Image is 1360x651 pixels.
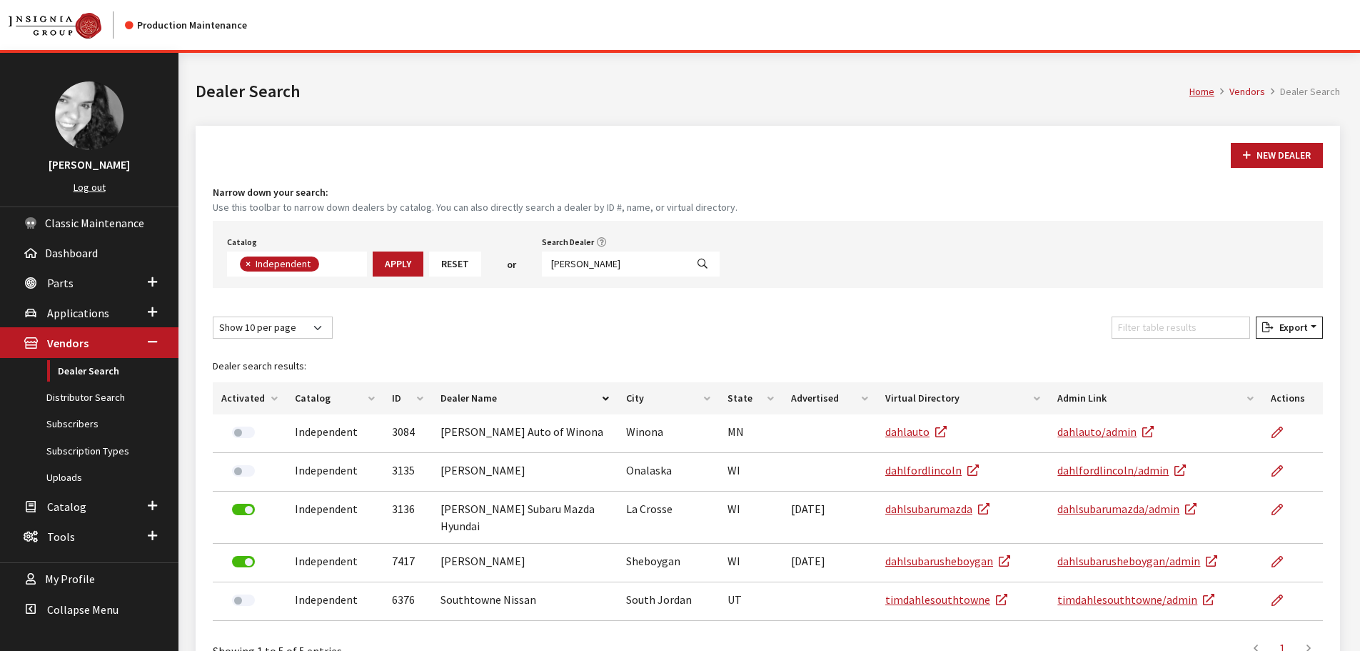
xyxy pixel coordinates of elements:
input: Search [542,252,686,277]
th: Advertised: activate to sort column ascending [782,382,877,414]
td: [PERSON_NAME] [432,544,618,582]
td: South Jordan [618,582,718,621]
td: WI [719,453,783,492]
li: Dealer Search [1265,84,1340,99]
td: WI [719,544,783,582]
th: City: activate to sort column ascending [618,382,718,414]
td: [DATE] [782,492,877,544]
a: dahlfordlincoln/admin [1057,463,1186,477]
a: dahlsubarusheboygan/admin [1057,554,1217,568]
span: Tools [47,530,75,544]
a: Edit Dealer [1271,414,1295,450]
span: My Profile [45,572,95,587]
textarea: Search [323,259,331,272]
label: Deactivate Dealer [232,504,255,515]
div: Production Maintenance [125,18,247,33]
a: dahlfordlincoln [885,463,979,477]
span: Dashboard [45,246,98,260]
th: Dealer Name: activate to sort column descending [432,382,618,414]
label: Activate Dealer [232,427,255,438]
td: [PERSON_NAME] [432,453,618,492]
td: 3084 [383,414,433,453]
a: dahlsubarumazda/admin [1057,502,1197,516]
h3: [PERSON_NAME] [14,156,164,173]
td: Winona [618,414,718,453]
span: × [246,257,251,270]
span: Applications [47,306,109,320]
th: State: activate to sort column ascending [719,382,783,414]
button: Apply [373,252,423,277]
label: Activate Dealer [232,465,255,477]
a: dahlauto [885,424,947,439]
label: Deactivate Dealer [232,556,255,567]
a: dahlsubarumazda [885,502,989,516]
a: dahlsubarusheboygan [885,554,1010,568]
span: Collapse Menu [47,602,119,617]
td: Independent [286,453,383,492]
button: Reset [429,252,481,277]
th: Actions [1262,382,1323,414]
a: Home [1189,85,1214,98]
img: Catalog Maintenance [9,13,101,39]
span: Catalog [47,500,86,514]
td: Onalaska [618,453,718,492]
th: Activated: activate to sort column ascending [213,382,286,414]
span: Vendors [47,337,89,351]
td: [PERSON_NAME] Subaru Mazda Hyundai [432,492,618,544]
a: Edit Dealer [1271,544,1295,580]
td: Independent [286,544,383,582]
td: [PERSON_NAME] Auto of Winona [432,414,618,453]
img: Khrystal Dorton [55,81,124,150]
li: Independent [240,257,319,272]
th: Catalog: activate to sort column ascending [286,382,383,414]
span: or [507,257,516,272]
th: ID: activate to sort column ascending [383,382,433,414]
a: dahlauto/admin [1057,424,1154,439]
td: Southtowne Nissan [432,582,618,621]
label: Activate Dealer [232,595,255,606]
a: Log out [74,181,106,194]
a: Insignia Group logo [9,11,125,39]
small: Use this toolbar to narrow down dealers by catalog. You can also directly search a dealer by ID #... [213,200,1323,215]
span: Classic Maintenance [45,216,144,230]
a: Edit Dealer [1271,492,1295,527]
a: Edit Dealer [1271,582,1295,618]
label: Search Dealer [542,236,594,249]
h4: Narrow down your search: [213,185,1323,200]
a: Edit Dealer [1271,453,1295,489]
td: 6376 [383,582,433,621]
button: Export [1256,317,1323,339]
td: Sheboygan [618,544,718,582]
td: 7417 [383,544,433,582]
span: Parts [47,276,74,290]
th: Admin Link: activate to sort column ascending [1049,382,1262,414]
li: Vendors [1214,84,1265,99]
a: timdahlesouthtowne [885,592,1007,607]
td: WI [719,492,783,544]
button: New Dealer [1231,143,1323,168]
label: Catalog [227,236,257,249]
td: 3135 [383,453,433,492]
td: MN [719,414,783,453]
button: Remove item [240,257,254,272]
td: UT [719,582,783,621]
span: Independent [254,257,314,270]
td: La Crosse [618,492,718,544]
td: Independent [286,414,383,453]
td: [DATE] [782,544,877,582]
span: Select [227,252,367,277]
a: timdahlesouthtowne/admin [1057,592,1214,607]
td: 3136 [383,492,433,544]
caption: Dealer search results: [213,350,1323,382]
td: Independent [286,492,383,544]
button: Search [685,252,720,277]
span: Export [1274,321,1308,334]
td: Independent [286,582,383,621]
input: Filter table results [1112,317,1250,339]
th: Virtual Directory: activate to sort column ascending [877,382,1049,414]
h1: Dealer Search [196,79,1189,104]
